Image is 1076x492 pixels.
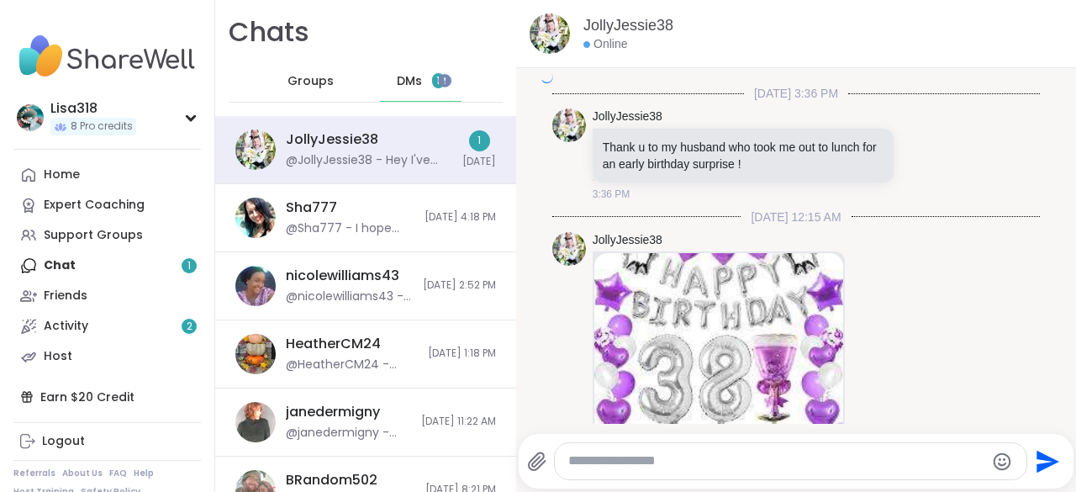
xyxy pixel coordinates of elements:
[397,73,422,90] span: DMs
[44,318,88,335] div: Activity
[593,108,662,125] a: JollyJessie38
[286,198,337,217] div: Sha777
[13,281,201,311] a: Friends
[13,311,201,341] a: Activity2
[286,267,399,285] div: nicolewilliams43
[428,347,496,361] span: [DATE] 1:18 PM
[438,74,451,87] iframe: Spotlight
[583,36,627,53] div: Online
[286,425,411,442] div: @janedermigny - thank you for your loving support
[44,197,145,214] div: Expert Coaching
[71,119,133,134] span: 8 Pro credits
[992,452,1012,472] button: Emoji picker
[593,232,662,249] a: JollyJessie38
[235,402,276,442] img: https://sharewell-space-live.sfo3.digitaloceanspaces.com/user-generated/96793c36-d778-490f-86b3-7...
[552,108,586,142] img: https://sharewell-space-live.sfo3.digitaloceanspaces.com/user-generated/3602621c-eaa5-4082-863a-9...
[436,74,440,88] span: 1
[13,426,201,457] a: Logout
[13,468,55,479] a: Referrals
[62,468,103,479] a: About Us
[44,348,72,365] div: Host
[235,130,276,170] img: https://sharewell-space-live.sfo3.digitaloceanspaces.com/user-generated/3602621c-eaa5-4082-863a-9...
[286,130,378,149] div: JollyJessie38
[229,13,309,51] h1: Chats
[286,403,380,421] div: janedermigny
[42,433,85,450] div: Logout
[425,210,496,225] span: [DATE] 4:18 PM
[423,278,496,293] span: [DATE] 2:52 PM
[134,468,154,479] a: Help
[17,104,44,131] img: Lisa318
[13,160,201,190] a: Home
[462,155,496,169] span: [DATE]
[187,320,193,334] span: 2
[50,99,136,118] div: Lisa318
[13,27,201,86] img: ShareWell Nav Logo
[235,198,276,238] img: https://sharewell-space-live.sfo3.digitaloceanspaces.com/user-generated/2b4fa20f-2a21-4975-8c80-8...
[603,139,883,172] p: Thank u to my husband who took me out to lunch for an early birthday surprise !
[744,85,848,102] span: [DATE] 3:36 PM
[593,187,630,202] span: 3:36 PM
[235,334,276,374] img: https://sharewell-space-live.sfo3.digitaloceanspaces.com/user-generated/e72d2dfd-06ae-43a5-b116-a...
[13,341,201,372] a: Host
[286,152,452,169] div: @JollyJessie38 - Hey I've just opened up four different sessions come join !
[741,209,851,225] span: [DATE] 12:15 AM
[13,190,201,220] a: Expert Coaching
[286,220,414,237] div: @Sha777 - I hope you've been well. I need your help. Can you sign up for Warmer and get 2 free se...
[552,232,586,266] img: https://sharewell-space-live.sfo3.digitaloceanspaces.com/user-generated/3602621c-eaa5-4082-863a-9...
[286,288,413,305] div: @nicolewilliams43 - How you been doing
[44,167,80,183] div: Home
[594,253,843,463] img: Gratitude Friday Journaling and Self Care
[286,357,418,373] div: @HeatherCM24 - [URL][DOMAIN_NAME]
[109,468,127,479] a: FAQ
[1027,442,1065,480] button: Send
[469,130,490,151] div: 1
[13,220,201,251] a: Support Groups
[286,335,381,353] div: HeatherCM24
[44,227,143,244] div: Support Groups
[44,288,87,304] div: Friends
[583,15,673,36] a: JollyJessie38
[286,471,377,489] div: BRandom502
[530,13,570,54] img: https://sharewell-space-live.sfo3.digitaloceanspaces.com/user-generated/3602621c-eaa5-4082-863a-9...
[13,382,201,412] div: Earn $20 Credit
[235,266,276,306] img: https://sharewell-space-live.sfo3.digitaloceanspaces.com/user-generated/3403c148-dfcf-4217-9166-8...
[421,415,496,429] span: [DATE] 11:22 AM
[568,452,984,470] textarea: Type your message
[287,73,334,90] span: Groups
